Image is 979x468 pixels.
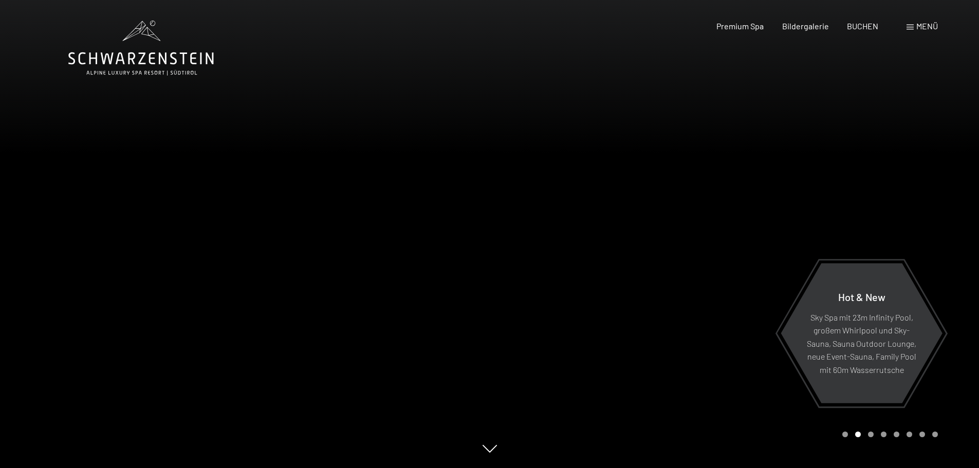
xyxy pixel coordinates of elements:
[842,432,848,437] div: Carousel Page 1
[916,21,938,31] span: Menü
[881,432,886,437] div: Carousel Page 4
[907,432,912,437] div: Carousel Page 6
[838,290,885,303] span: Hot & New
[780,263,943,404] a: Hot & New Sky Spa mit 23m Infinity Pool, großem Whirlpool und Sky-Sauna, Sauna Outdoor Lounge, ne...
[782,21,829,31] a: Bildergalerie
[855,432,861,437] div: Carousel Page 2 (Current Slide)
[847,21,878,31] a: BUCHEN
[894,432,899,437] div: Carousel Page 5
[806,310,917,376] p: Sky Spa mit 23m Infinity Pool, großem Whirlpool und Sky-Sauna, Sauna Outdoor Lounge, neue Event-S...
[716,21,764,31] a: Premium Spa
[868,432,874,437] div: Carousel Page 3
[839,432,938,437] div: Carousel Pagination
[932,432,938,437] div: Carousel Page 8
[919,432,925,437] div: Carousel Page 7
